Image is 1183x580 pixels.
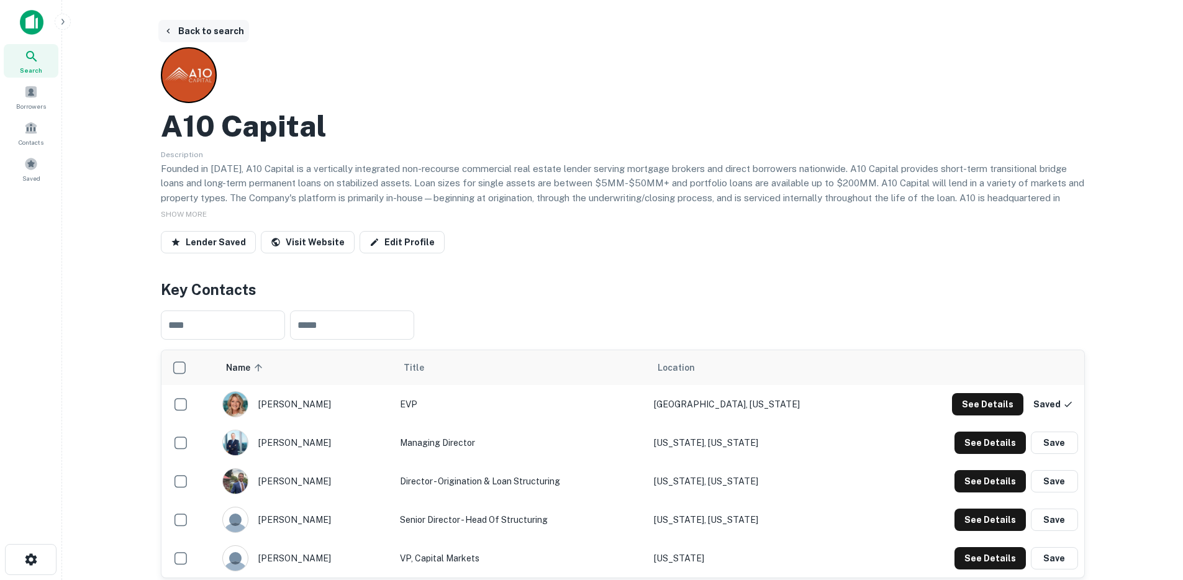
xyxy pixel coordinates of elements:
[648,424,881,462] td: [US_STATE], [US_STATE]
[404,360,440,375] span: Title
[4,152,58,186] a: Saved
[394,501,648,539] td: Senior Director - Head of Structuring
[648,539,881,578] td: [US_STATE]
[954,547,1026,569] button: See Details
[161,108,327,144] h2: A10 Capital
[1031,432,1078,454] button: Save
[158,20,249,42] button: Back to search
[4,80,58,114] a: Borrowers
[1121,481,1183,540] iframe: Chat Widget
[161,231,256,253] button: Lender Saved
[1028,393,1078,415] button: Saved
[360,231,445,253] a: Edit Profile
[19,137,43,147] span: Contacts
[648,385,881,424] td: [GEOGRAPHIC_DATA], [US_STATE]
[216,350,394,385] th: Name
[161,350,1084,578] div: scrollable content
[16,101,46,111] span: Borrowers
[394,424,648,462] td: Managing Director
[648,350,881,385] th: Location
[394,462,648,501] td: Director - Origination & Loan Structuring
[658,360,695,375] span: Location
[222,507,388,533] div: [PERSON_NAME]
[20,10,43,35] img: capitalize-icon.png
[161,161,1085,220] p: Founded in [DATE], A10 Capital is a vertically integrated non-recourse commercial real estate len...
[952,393,1023,415] button: See Details
[161,210,207,219] span: SHOW MORE
[1031,509,1078,531] button: Save
[161,278,1085,301] h4: Key Contacts
[223,546,248,571] img: 9c8pery4andzj6ohjkjp54ma2
[223,392,248,417] img: 1645733016218
[20,65,42,75] span: Search
[223,430,248,455] img: 1698419587072
[648,501,881,539] td: [US_STATE], [US_STATE]
[648,462,881,501] td: [US_STATE], [US_STATE]
[1031,470,1078,492] button: Save
[223,469,248,494] img: 1678219399694
[954,470,1026,492] button: See Details
[4,44,58,78] a: Search
[222,468,388,494] div: [PERSON_NAME]
[954,432,1026,454] button: See Details
[161,150,203,159] span: Description
[226,360,266,375] span: Name
[954,509,1026,531] button: See Details
[222,391,388,417] div: [PERSON_NAME]
[4,116,58,150] a: Contacts
[394,350,648,385] th: Title
[222,430,388,456] div: [PERSON_NAME]
[261,231,355,253] a: Visit Website
[222,545,388,571] div: [PERSON_NAME]
[22,173,40,183] span: Saved
[394,385,648,424] td: EVP
[394,539,648,578] td: VP, Capital Markets
[1031,547,1078,569] button: Save
[223,507,248,532] img: 9c8pery4andzj6ohjkjp54ma2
